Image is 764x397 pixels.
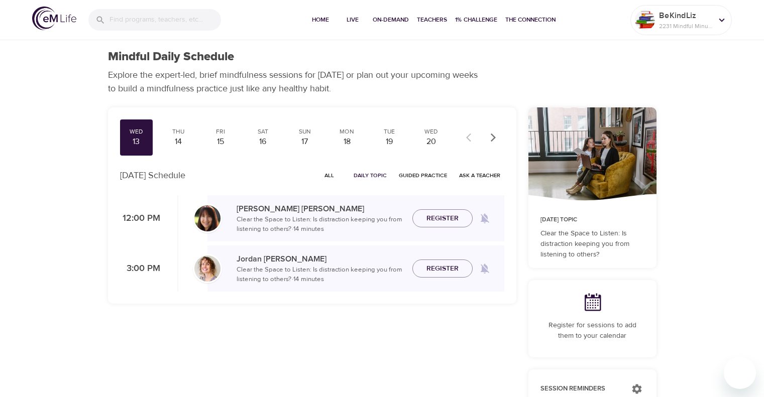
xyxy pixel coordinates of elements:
p: [DATE] Schedule [120,169,185,182]
button: Guided Practice [395,168,451,183]
img: logo [32,7,76,30]
div: Mon [335,127,360,136]
div: Wed [124,127,149,136]
div: Sun [292,127,317,136]
span: Home [308,15,333,25]
img: Remy Sharp [635,10,655,30]
div: 14 [166,136,191,148]
button: Register [412,259,473,278]
span: Live [341,15,365,25]
div: 17 [292,136,317,148]
p: Explore the expert-led, brief mindfulness sessions for [DATE] or plan out your upcoming weeks to ... [108,68,485,95]
input: Find programs, teachers, etc... [110,9,221,31]
button: All [313,168,346,183]
span: Daily Topic [354,171,387,180]
span: The Connection [505,15,556,25]
img: Andrea_Lieberstein-min.jpg [194,205,221,231]
div: 20 [419,136,444,148]
span: Ask a Teacher [459,171,500,180]
span: Remind me when a class goes live every Wednesday at 3:00 PM [473,256,497,281]
div: 19 [377,136,402,148]
div: 16 [250,136,275,148]
span: Guided Practice [399,171,447,180]
p: Jordan [PERSON_NAME] [237,253,404,265]
span: Teachers [417,15,447,25]
span: Register [426,262,459,275]
p: [DATE] Topic [540,215,644,224]
p: Session Reminders [540,384,621,394]
p: BeKindLiz [659,10,712,22]
button: Daily Topic [350,168,391,183]
span: All [317,171,342,180]
span: On-Demand [373,15,409,25]
p: 3:00 PM [120,262,160,276]
p: Clear the Space to Listen: Is distraction keeping you from listening to others? · 14 minutes [237,215,404,234]
p: 2231 Mindful Minutes [659,22,712,31]
span: 1% Challenge [455,15,497,25]
p: Register for sessions to add them to your calendar [540,320,644,341]
span: Remind me when a class goes live every Wednesday at 12:00 PM [473,206,497,230]
div: 18 [335,136,360,148]
p: Clear the Space to Listen: Is distraction keeping you from listening to others? · 14 minutes [237,265,404,285]
span: Register [426,212,459,225]
p: [PERSON_NAME] [PERSON_NAME] [237,203,404,215]
div: Thu [166,127,191,136]
div: Wed [419,127,444,136]
div: Sat [250,127,275,136]
div: Tue [377,127,402,136]
button: Register [412,209,473,228]
div: 15 [208,136,233,148]
p: 12:00 PM [120,212,160,225]
div: Fri [208,127,233,136]
p: Clear the Space to Listen: Is distraction keeping you from listening to others? [540,228,644,260]
iframe: Button to launch messaging window [724,357,756,389]
div: 13 [124,136,149,148]
img: Jordan-Whitehead.jpg [194,255,221,282]
h1: Mindful Daily Schedule [108,50,234,64]
button: Ask a Teacher [455,168,504,183]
